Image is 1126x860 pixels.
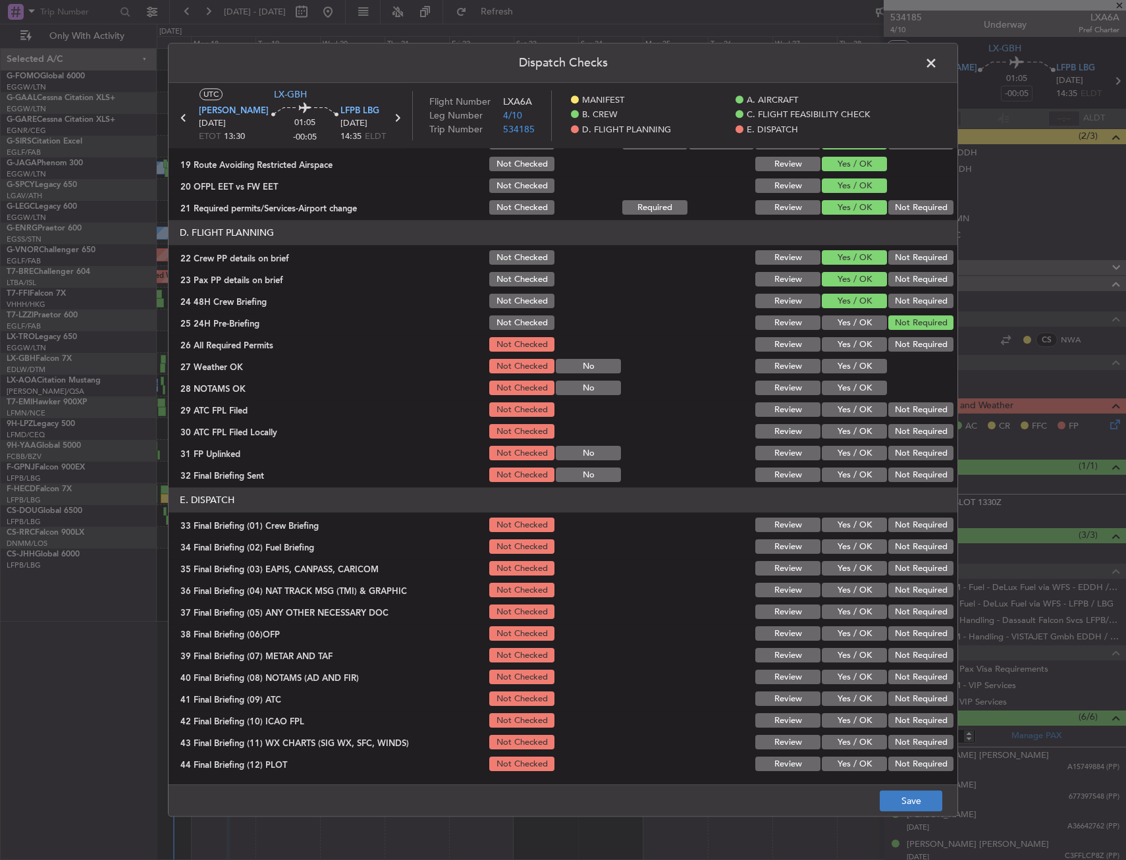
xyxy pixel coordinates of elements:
[822,649,887,663] button: Yes / OK
[888,338,953,352] button: Not Required
[822,518,887,533] button: Yes / OK
[822,251,887,265] button: Yes / OK
[888,518,953,533] button: Not Required
[822,692,887,707] button: Yes / OK
[888,649,953,663] button: Not Required
[822,605,887,620] button: Yes / OK
[822,562,887,576] button: Yes / OK
[888,736,953,750] button: Not Required
[888,714,953,728] button: Not Required
[888,425,953,439] button: Not Required
[822,381,887,396] button: Yes / OK
[822,316,887,331] button: Yes / OK
[888,562,953,576] button: Not Required
[822,157,887,172] button: Yes / OK
[822,446,887,461] button: Yes / OK
[822,338,887,352] button: Yes / OK
[822,583,887,598] button: Yes / OK
[888,294,953,309] button: Not Required
[888,583,953,598] button: Not Required
[822,757,887,772] button: Yes / OK
[888,627,953,641] button: Not Required
[888,403,953,417] button: Not Required
[822,714,887,728] button: Yes / OK
[880,791,942,812] button: Save
[888,540,953,554] button: Not Required
[888,201,953,215] button: Not Required
[822,540,887,554] button: Yes / OK
[169,43,957,83] header: Dispatch Checks
[888,670,953,685] button: Not Required
[888,692,953,707] button: Not Required
[822,273,887,287] button: Yes / OK
[888,316,953,331] button: Not Required
[888,251,953,265] button: Not Required
[822,179,887,194] button: Yes / OK
[822,201,887,215] button: Yes / OK
[822,425,887,439] button: Yes / OK
[822,403,887,417] button: Yes / OK
[822,670,887,685] button: Yes / OK
[822,468,887,483] button: Yes / OK
[888,605,953,620] button: Not Required
[888,468,953,483] button: Not Required
[888,446,953,461] button: Not Required
[888,757,953,772] button: Not Required
[888,273,953,287] button: Not Required
[822,294,887,309] button: Yes / OK
[822,360,887,374] button: Yes / OK
[822,736,887,750] button: Yes / OK
[822,627,887,641] button: Yes / OK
